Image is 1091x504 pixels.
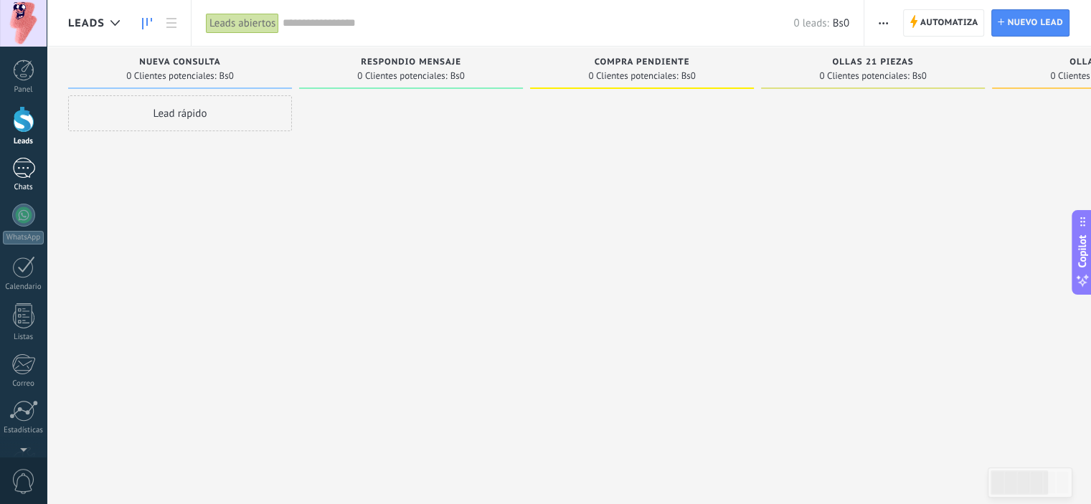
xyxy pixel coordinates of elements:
[537,57,747,70] div: Compra Pendiente
[361,57,461,67] span: Respondio Mensaje
[819,72,909,80] span: 0 Clientes potenciales:
[588,72,678,80] span: 0 Clientes potenciales:
[3,379,44,389] div: Correo
[3,426,44,435] div: Estadísticas
[3,333,44,342] div: Listas
[681,72,696,80] span: Bs0
[3,137,44,146] div: Leads
[306,57,516,70] div: Respondio Mensaje
[1007,10,1063,36] span: Nuevo lead
[126,72,216,80] span: 0 Clientes potenciales:
[3,282,44,292] div: Calendario
[903,9,985,37] a: Automatiza
[139,57,220,67] span: Nueva consulta
[3,183,44,192] div: Chats
[920,10,978,36] span: Automatiza
[768,57,978,70] div: Ollas 21 Piezas
[833,16,849,30] span: Bs0
[206,13,279,34] div: Leads abiertos
[912,72,927,80] span: Bs0
[450,72,465,80] span: Bs0
[68,16,105,30] span: Leads
[68,95,292,131] div: Lead rápido
[991,9,1069,37] a: Nuevo lead
[135,9,159,37] a: Leads
[793,16,828,30] span: 0 leads:
[873,9,894,37] button: Más
[159,9,184,37] a: Lista
[3,85,44,95] div: Panel
[357,72,447,80] span: 0 Clientes potenciales:
[832,57,913,67] span: Ollas 21 Piezas
[1075,234,1090,267] span: Copilot
[595,57,690,67] span: Compra Pendiente
[219,72,234,80] span: Bs0
[75,57,285,70] div: Nueva consulta
[3,231,44,244] div: WhatsApp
